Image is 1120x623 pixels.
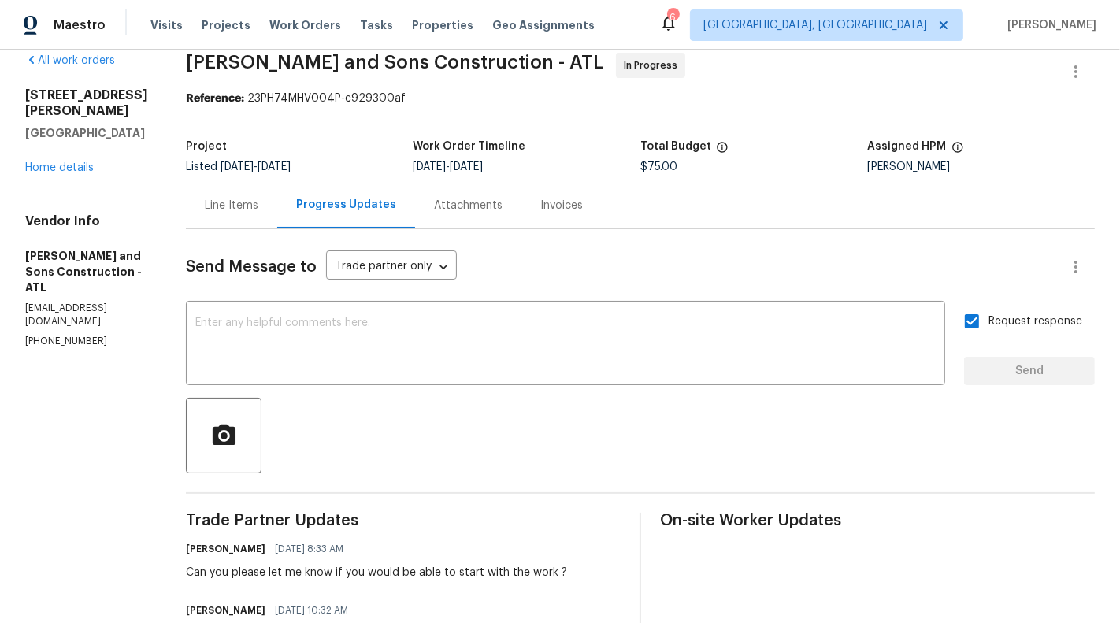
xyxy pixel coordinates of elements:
span: [PERSON_NAME] and Sons Construction - ATL [186,53,603,72]
h5: Work Order Timeline [414,141,526,152]
div: 23PH74MHV004P-e929300af [186,91,1095,106]
span: Projects [202,17,250,33]
span: Trade Partner Updates [186,513,621,528]
div: Invoices [540,198,583,213]
h5: Assigned HPM [868,141,947,152]
span: Listed [186,161,291,172]
span: - [414,161,484,172]
div: Progress Updates [296,197,396,213]
span: $75.00 [640,161,677,172]
span: [DATE] [258,161,291,172]
p: [PHONE_NUMBER] [25,335,148,348]
a: Home details [25,162,94,173]
span: The hpm assigned to this work order. [951,141,964,161]
div: Can you please let me know if you would be able to start with the work ? [186,565,567,580]
div: Trade partner only [326,254,457,280]
span: [DATE] [414,161,447,172]
p: [EMAIL_ADDRESS][DOMAIN_NAME] [25,302,148,328]
span: [DATE] 8:33 AM [275,541,343,557]
span: Properties [412,17,473,33]
div: 6 [667,9,678,25]
span: On-site Worker Updates [660,513,1095,528]
span: Maestro [54,17,106,33]
span: In Progress [624,57,684,73]
h5: [PERSON_NAME] and Sons Construction - ATL [25,248,148,295]
span: Geo Assignments [492,17,595,33]
span: Visits [150,17,183,33]
span: - [221,161,291,172]
span: [PERSON_NAME] [1001,17,1096,33]
div: Attachments [434,198,503,213]
span: The total cost of line items that have been proposed by Opendoor. This sum includes line items th... [716,141,729,161]
span: [GEOGRAPHIC_DATA], [GEOGRAPHIC_DATA] [703,17,927,33]
div: Line Items [205,198,258,213]
span: Tasks [360,20,393,31]
h4: Vendor Info [25,213,148,229]
span: [DATE] [451,161,484,172]
a: All work orders [25,55,115,66]
h2: [STREET_ADDRESS][PERSON_NAME] [25,87,148,119]
h5: Total Budget [640,141,711,152]
b: Reference: [186,93,244,104]
div: [PERSON_NAME] [868,161,1096,172]
span: Request response [988,313,1082,330]
span: [DATE] 10:32 AM [275,603,348,618]
span: Work Orders [269,17,341,33]
span: [DATE] [221,161,254,172]
h6: [PERSON_NAME] [186,603,265,618]
h6: [PERSON_NAME] [186,541,265,557]
h5: Project [186,141,227,152]
span: Send Message to [186,259,317,275]
h5: [GEOGRAPHIC_DATA] [25,125,148,141]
